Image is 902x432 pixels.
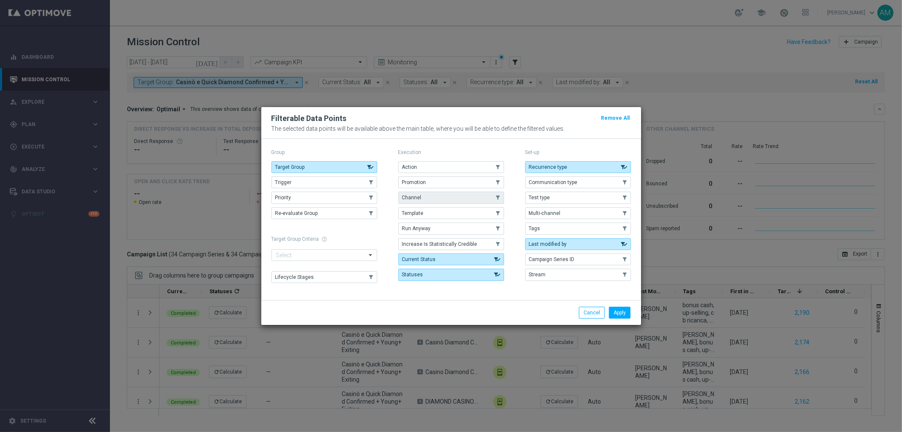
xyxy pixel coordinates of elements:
button: Recurrence type [525,161,631,173]
button: Channel [398,192,504,204]
button: Action [398,161,504,173]
span: Recurrence type [529,164,568,170]
p: Set-up [525,149,631,156]
button: Apply [609,307,631,319]
span: Statuses [402,272,423,278]
span: Last modified by [529,241,567,247]
button: Cancel [579,307,605,319]
h2: Filterable Data Points [271,113,347,124]
button: Re-evaluate Group [271,207,377,219]
span: Multi-channel [529,210,561,216]
button: Last modified by [525,238,631,250]
span: Trigger [275,179,292,185]
span: Re-evaluate Group [275,210,318,216]
button: Template [398,207,504,219]
button: Stream [525,269,631,281]
span: Test type [529,195,550,201]
button: Current Status [398,253,504,265]
button: Target Group [271,161,377,173]
button: Tags [525,223,631,234]
span: Campaign Series ID [529,256,575,262]
span: Channel [402,195,422,201]
h1: Target Group Criteria [271,236,377,242]
button: Remove All [600,113,631,123]
span: Tags [529,226,540,231]
button: Promotion [398,176,504,188]
span: Lifecycle Stages [275,274,314,280]
p: Group [271,149,377,156]
button: Multi-channel [525,207,631,219]
span: Action [402,164,417,170]
span: Stream [529,272,546,278]
span: Communication type [529,179,578,185]
button: Trigger [271,176,377,188]
span: Target Group [275,164,305,170]
p: Execution [398,149,504,156]
button: Statuses [398,269,504,281]
button: Lifecycle Stages [271,271,377,283]
span: Promotion [402,179,426,185]
span: Increase Is Statistically Credible [402,241,477,247]
span: Current Status [402,256,436,262]
button: Priority [271,192,377,204]
span: Priority [275,195,291,201]
button: Increase Is Statistically Credible [398,238,504,250]
span: Run Anyway [402,226,431,231]
span: help_outline [322,236,328,242]
p: The selected data points will be available above the main table, where you will be able to define... [271,125,631,132]
button: Test type [525,192,631,204]
button: Campaign Series ID [525,253,631,265]
span: Template [402,210,424,216]
button: Run Anyway [398,223,504,234]
button: Communication type [525,176,631,188]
